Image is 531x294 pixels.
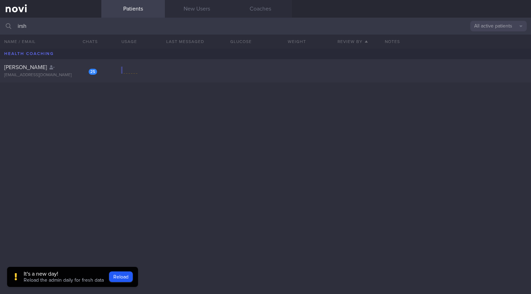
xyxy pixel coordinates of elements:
[157,35,213,49] button: Last Messaged
[24,278,104,283] span: Reload the admin daily for fresh data
[4,65,47,70] span: [PERSON_NAME]
[325,35,381,49] button: Review By
[101,35,157,49] div: Usage
[4,73,97,78] div: [EMAIL_ADDRESS][DOMAIN_NAME]
[89,69,97,75] div: 25
[470,21,527,31] button: All active patients
[269,35,325,49] button: Weight
[73,35,101,49] button: Chats
[381,35,531,49] div: Notes
[24,270,104,277] div: It's a new day!
[213,35,269,49] button: Glucose
[109,271,133,282] button: Reload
